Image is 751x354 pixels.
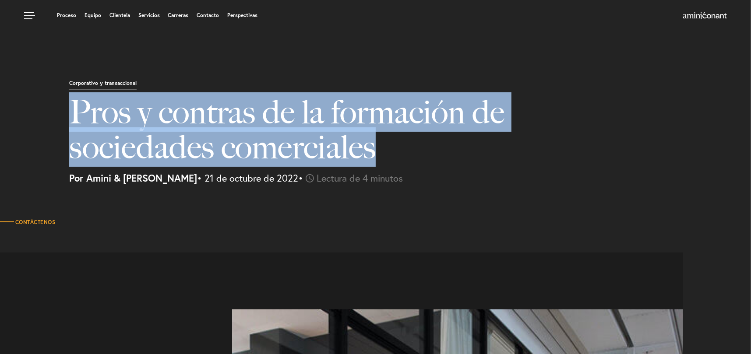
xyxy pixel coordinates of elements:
[57,12,76,18] font: Proceso
[197,13,219,18] a: Contacto
[138,12,160,18] font: Servicios
[683,12,727,19] img: Amini y Conant
[227,12,257,18] font: Perspectivas
[306,174,314,182] img: icon-time-light.svg
[85,12,101,18] font: Equipo
[197,12,219,18] font: Contacto
[227,13,257,18] a: Perspectivas
[69,80,137,86] font: Corporativo y transaccional
[109,12,130,18] font: Clientela
[168,13,189,18] a: Carreras
[15,219,56,225] font: Contáctenos
[168,12,189,18] font: Carreras
[85,13,101,18] a: Equipo
[138,13,160,18] a: Servicios
[317,172,403,184] font: Lectura de 4 minutos
[683,13,727,20] a: Hogar
[57,13,76,18] a: Proceso
[69,172,197,184] font: Por Amini & [PERSON_NAME]
[298,172,303,184] font: •
[197,172,298,184] font: • 21 de octubre de 2022
[69,92,504,167] font: Pros y contras de la formación de sociedades comerciales
[109,13,130,18] a: Clientela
